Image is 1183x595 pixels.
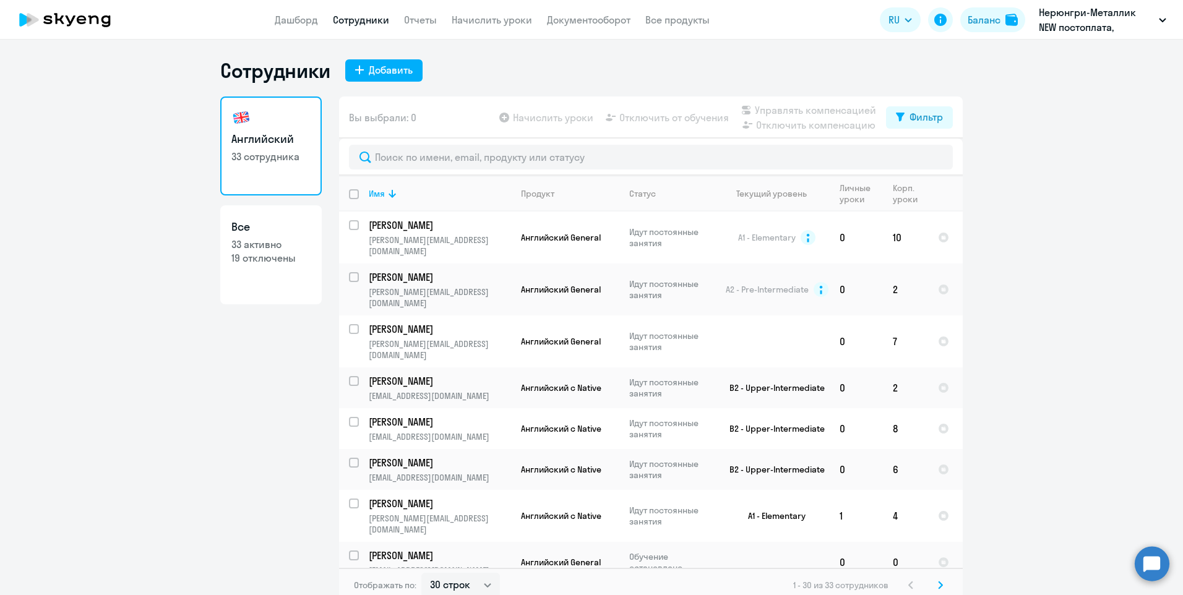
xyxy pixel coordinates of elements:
[715,449,830,490] td: B2 - Upper-Intermediate
[231,219,311,235] h3: Все
[883,315,928,367] td: 7
[521,423,601,434] span: Английский с Native
[333,14,389,26] a: Сотрудники
[521,188,554,199] div: Продукт
[645,14,710,26] a: Все продукты
[369,415,509,429] p: [PERSON_NAME]
[369,286,510,309] p: [PERSON_NAME][EMAIL_ADDRESS][DOMAIN_NAME]
[629,188,656,199] div: Статус
[369,549,509,562] p: [PERSON_NAME]
[369,374,509,388] p: [PERSON_NAME]
[830,449,883,490] td: 0
[960,7,1025,32] button: Балансbalance
[369,234,510,257] p: [PERSON_NAME][EMAIL_ADDRESS][DOMAIN_NAME]
[369,415,510,429] a: [PERSON_NAME]
[220,205,322,304] a: Все33 активно19 отключены
[369,472,510,483] p: [EMAIL_ADDRESS][DOMAIN_NAME]
[629,330,714,353] p: Идут постоянные занятия
[231,108,251,127] img: english
[231,251,311,265] p: 19 отключены
[521,464,601,475] span: Английский с Native
[521,382,601,393] span: Английский с Native
[369,513,510,535] p: [PERSON_NAME][EMAIL_ADDRESS][DOMAIN_NAME]
[715,490,830,542] td: A1 - Elementary
[521,284,601,295] span: Английский General
[349,145,953,169] input: Поиск по имени, email, продукту или статусу
[629,226,714,249] p: Идут постоянные занятия
[725,188,829,199] div: Текущий уровень
[629,417,714,440] p: Идут постоянные занятия
[369,188,510,199] div: Имя
[629,278,714,301] p: Идут постоянные занятия
[629,377,714,399] p: Идут постоянные занятия
[888,12,900,27] span: RU
[369,270,509,284] p: [PERSON_NAME]
[629,505,714,527] p: Идут постоянные занятия
[369,431,510,442] p: [EMAIL_ADDRESS][DOMAIN_NAME]
[793,580,888,591] span: 1 - 30 из 33 сотрудников
[369,456,510,469] a: [PERSON_NAME]
[369,322,510,336] a: [PERSON_NAME]
[830,263,883,315] td: 0
[910,109,943,124] div: Фильтр
[220,96,322,195] a: Английский33 сотрудника
[349,110,416,125] span: Вы выбрали: 0
[231,131,311,147] h3: Английский
[369,188,385,199] div: Имя
[521,336,601,347] span: Английский General
[1005,14,1018,26] img: balance
[840,182,882,205] div: Личные уроки
[369,565,510,576] p: [EMAIL_ADDRESS][DOMAIN_NAME]
[883,263,928,315] td: 2
[830,367,883,408] td: 0
[883,212,928,263] td: 10
[345,59,423,82] button: Добавить
[883,542,928,583] td: 0
[886,106,953,129] button: Фильтр
[880,7,921,32] button: RU
[736,188,807,199] div: Текущий уровень
[275,14,318,26] a: Дашборд
[369,218,510,232] a: [PERSON_NAME]
[369,549,510,562] a: [PERSON_NAME]
[883,490,928,542] td: 4
[452,14,532,26] a: Начислить уроки
[629,551,714,573] p: Обучение остановлено
[369,497,510,510] a: [PERSON_NAME]
[830,315,883,367] td: 0
[830,408,883,449] td: 0
[830,212,883,263] td: 0
[220,58,330,83] h1: Сотрудники
[369,218,509,232] p: [PERSON_NAME]
[883,408,928,449] td: 8
[738,232,796,243] span: A1 - Elementary
[369,456,509,469] p: [PERSON_NAME]
[715,367,830,408] td: B2 - Upper-Intermediate
[726,284,809,295] span: A2 - Pre-Intermediate
[404,14,437,26] a: Отчеты
[521,232,601,243] span: Английский General
[521,557,601,568] span: Английский General
[968,12,1000,27] div: Баланс
[354,580,416,591] span: Отображать по:
[521,510,601,521] span: Английский с Native
[231,238,311,251] p: 33 активно
[369,338,510,361] p: [PERSON_NAME][EMAIL_ADDRESS][DOMAIN_NAME]
[893,182,927,205] div: Корп. уроки
[1039,5,1154,35] p: Нерюнгри-Металлик NEW постоплата, НОРДГОЛД МЕНЕДЖМЕНТ, ООО
[830,542,883,583] td: 0
[369,390,510,401] p: [EMAIL_ADDRESS][DOMAIN_NAME]
[629,458,714,481] p: Идут постоянные занятия
[883,449,928,490] td: 6
[369,62,413,77] div: Добавить
[547,14,630,26] a: Документооборот
[369,497,509,510] p: [PERSON_NAME]
[830,490,883,542] td: 1
[369,270,510,284] a: [PERSON_NAME]
[883,367,928,408] td: 2
[231,150,311,163] p: 33 сотрудника
[369,374,510,388] a: [PERSON_NAME]
[715,408,830,449] td: B2 - Upper-Intermediate
[1033,5,1172,35] button: Нерюнгри-Металлик NEW постоплата, НОРДГОЛД МЕНЕДЖМЕНТ, ООО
